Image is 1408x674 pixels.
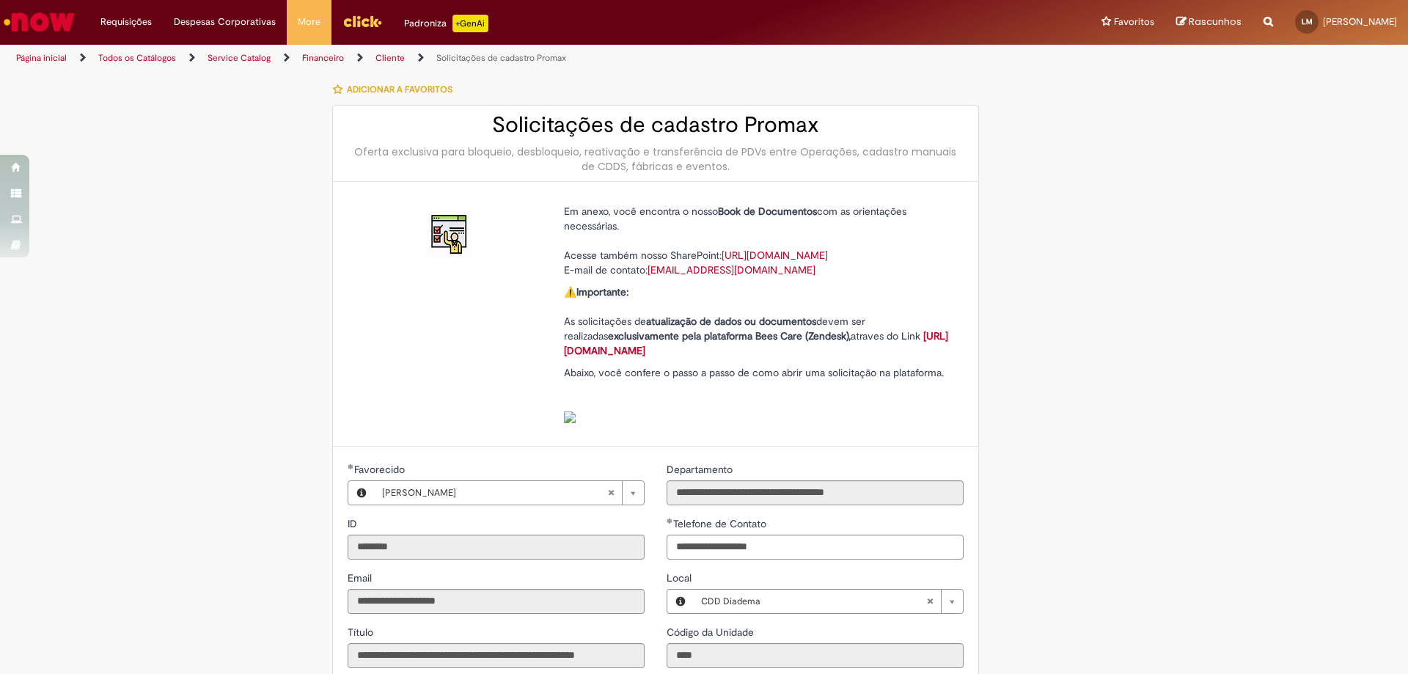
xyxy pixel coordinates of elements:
[354,463,408,476] span: Necessários - Favorecido
[564,411,576,423] img: sys_attachment.do
[667,463,736,476] span: Somente leitura - Departamento
[1114,15,1154,29] span: Favoritos
[332,74,461,105] button: Adicionar a Favoritos
[564,285,953,358] p: ⚠️ As solicitações de devem ser realizadas atraves do Link
[98,52,176,64] a: Todos os Catálogos
[348,535,645,560] input: ID
[667,626,757,639] span: Somente leitura - Código da Unidade
[673,517,769,530] span: Telefone de Contato
[667,462,736,477] label: Somente leitura - Departamento
[667,535,964,560] input: Telefone de Contato
[348,464,354,469] span: Obrigatório Preenchido
[718,205,817,218] strong: Book de Documentos
[302,52,344,64] a: Financeiro
[348,571,375,585] label: Somente leitura - Email
[667,590,694,613] button: Local, Visualizar este registro CDD Diadema
[667,571,694,585] span: Local
[576,285,628,298] strong: Importante:
[667,480,964,505] input: Departamento
[701,590,926,613] span: CDD Diadema
[375,52,405,64] a: Cliente
[174,15,276,29] span: Despesas Corporativas
[348,625,376,640] label: Somente leitura - Título
[348,643,645,668] input: Título
[348,517,360,530] span: Somente leitura - ID
[1,7,77,37] img: ServiceNow
[1323,15,1397,28] span: [PERSON_NAME]
[16,52,67,64] a: Página inicial
[298,15,320,29] span: More
[694,590,963,613] a: CDD DiademaLimpar campo Local
[452,15,488,32] p: +GenAi
[348,516,360,531] label: Somente leitura - ID
[404,15,488,32] div: Padroniza
[667,643,964,668] input: Código da Unidade
[348,481,375,505] button: Favorecido, Visualizar este registro Luis Felipe Foloni Miquilini
[608,329,851,343] strong: exclusivamente pela plataforma Bees Care (Zendesk),
[722,249,828,262] a: [URL][DOMAIN_NAME]
[100,15,152,29] span: Requisições
[427,211,474,258] img: Solicitações de cadastro Promax
[375,481,644,505] a: [PERSON_NAME]Limpar campo Favorecido
[1176,15,1242,29] a: Rascunhos
[667,518,673,524] span: Obrigatório Preenchido
[919,590,941,613] abbr: Limpar campo Local
[600,481,622,505] abbr: Limpar campo Favorecido
[348,113,964,137] h2: Solicitações de cadastro Promax
[348,589,645,614] input: Email
[646,315,816,328] strong: atualização de dados ou documentos
[1189,15,1242,29] span: Rascunhos
[1302,17,1313,26] span: LM
[347,84,452,95] span: Adicionar a Favoritos
[648,263,815,276] a: [EMAIL_ADDRESS][DOMAIN_NAME]
[342,10,382,32] img: click_logo_yellow_360x200.png
[11,45,928,72] ul: Trilhas de página
[564,329,948,357] a: [URL][DOMAIN_NAME]
[348,626,376,639] span: Somente leitura - Título
[436,52,566,64] a: Solicitações de cadastro Promax
[564,365,953,424] p: Abaixo, você confere o passo a passo de como abrir uma solicitação na plataforma.
[564,204,953,277] p: Em anexo, você encontra o nosso com as orientações necessárias. Acesse também nosso SharePoint: E...
[348,144,964,174] div: Oferta exclusiva para bloqueio, desbloqueio, reativação e transferência de PDVs entre Operações, ...
[348,571,375,585] span: Somente leitura - Email
[667,625,757,640] label: Somente leitura - Código da Unidade
[208,52,271,64] a: Service Catalog
[382,481,607,505] span: [PERSON_NAME]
